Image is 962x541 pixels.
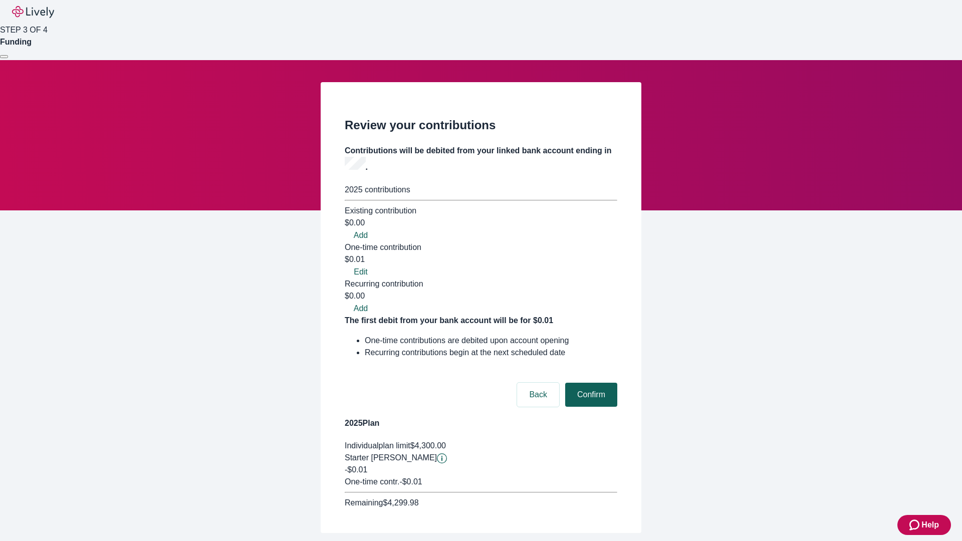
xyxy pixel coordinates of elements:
div: $0.00 [345,290,617,302]
span: - $0.01 [399,477,422,486]
button: Add [345,229,377,241]
strong: The first debit from your bank account will be for $0.01 [345,316,553,325]
span: -$0.01 [345,465,367,474]
button: Lively will contribute $0.01 to establish your account [437,453,447,463]
button: Edit [345,266,377,278]
h4: Contributions will be debited from your linked bank account ending in . [345,145,617,173]
span: Individual plan limit [345,441,410,450]
span: $4,300.00 [410,441,446,450]
li: Recurring contributions begin at the next scheduled date [365,347,617,359]
button: Zendesk support iconHelp [897,515,951,535]
div: $0.01 [345,253,617,265]
div: Existing contribution [345,205,617,217]
li: One-time contributions are debited upon account opening [365,335,617,347]
div: One-time contribution [345,241,617,253]
div: 2025 contributions [345,184,617,196]
svg: Starter penny details [437,453,447,463]
div: $0.00 [345,217,617,229]
button: Add [345,303,377,315]
span: One-time contr. [345,477,399,486]
div: Recurring contribution [345,278,617,290]
img: Lively [12,6,54,18]
span: Starter [PERSON_NAME] [345,453,437,462]
span: Help [921,519,939,531]
button: Back [517,383,559,407]
span: Remaining [345,498,383,507]
h2: Review your contributions [345,116,617,134]
span: $4,299.98 [383,498,418,507]
h4: 2025 Plan [345,417,617,429]
svg: Zendesk support icon [909,519,921,531]
button: Confirm [565,383,617,407]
